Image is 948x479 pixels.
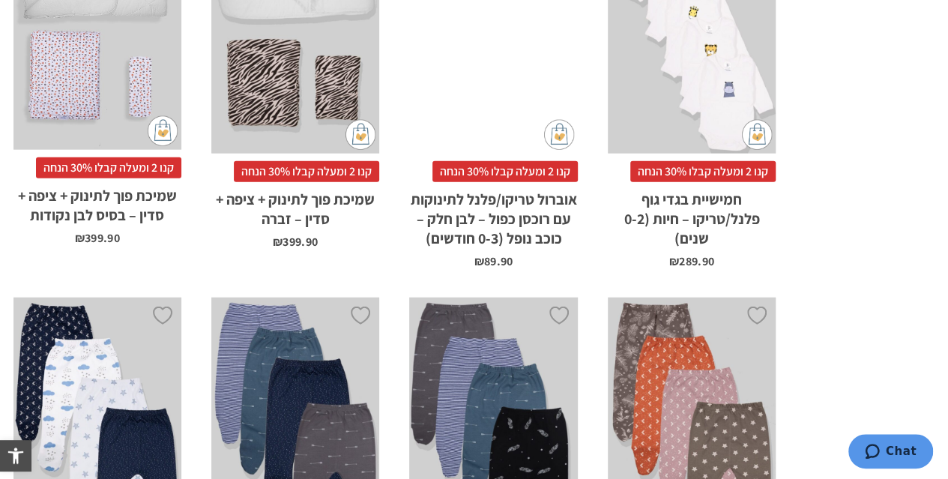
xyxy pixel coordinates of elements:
[273,234,318,250] bdi: 399.90
[630,161,776,182] span: קנו 2 ומעלה קבלו 30% הנחה
[474,253,483,269] span: ₪
[669,253,714,269] bdi: 289.90
[234,161,379,182] span: קנו 2 ומעלה קבלו 30% הנחה
[273,234,283,250] span: ₪
[432,161,578,182] span: קנו 2 ומעלה קבלו 30% הנחה
[742,120,772,150] img: cat-mini-atc.png
[36,157,181,178] span: קנו 2 ומעלה קבלו 30% הנחה
[13,178,181,225] h2: שמיכת פוך לתינוק + ציפה + סדין – בסיס לבן נקודות
[75,230,85,246] span: ₪
[211,182,379,229] h2: שמיכת פוך לתינוק + ציפה + סדין – זברה
[75,230,120,246] bdi: 399.90
[345,120,375,150] img: cat-mini-atc.png
[544,120,574,150] img: cat-mini-atc.png
[409,182,577,248] h2: אוברול טריקו/פלנל לתינוקות עם רוכסן כפול – לבן חלק – כוכב נופל (0-3 חודשים)
[608,182,776,248] h2: חמישיית בגדי גוף פלנל/טריקו – חיות (0-2 שנים)
[148,116,178,146] img: cat-mini-atc.png
[753,434,933,472] iframe: Opens a widget where you can chat to one of our agents
[474,253,513,269] bdi: 89.90
[669,253,679,269] span: ₪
